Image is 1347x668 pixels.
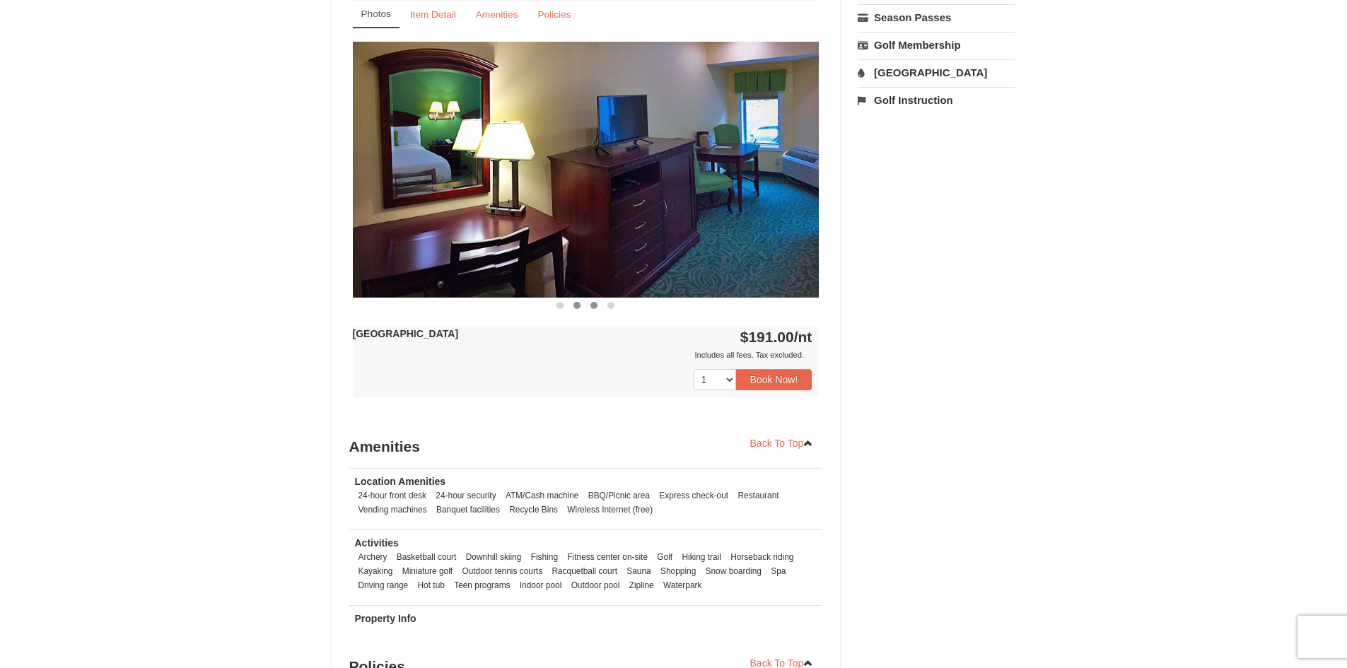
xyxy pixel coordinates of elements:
[767,564,789,578] li: Spa
[736,369,812,390] button: Book Now!
[858,59,1015,86] a: [GEOGRAPHIC_DATA]
[355,503,431,517] li: Vending machines
[467,1,527,28] a: Amenities
[734,488,782,503] li: Restaurant
[355,564,397,578] li: Kayaking
[626,578,658,592] li: Zipline
[741,433,823,454] a: Back To Top
[727,550,797,564] li: Horseback riding
[462,550,525,564] li: Downhill skiing
[353,328,459,339] strong: [GEOGRAPHIC_DATA]
[355,613,416,624] strong: Property Info
[527,550,561,564] li: Fishing
[450,578,513,592] li: Teen programs
[858,4,1015,30] a: Season Passes
[678,550,725,564] li: Hiking trail
[585,488,653,503] li: BBQ/Picnic area
[537,9,571,20] small: Policies
[355,537,399,549] strong: Activities
[564,503,656,517] li: Wireless Internet (free)
[657,564,699,578] li: Shopping
[858,32,1015,58] a: Golf Membership
[653,550,676,564] li: Golf
[655,488,732,503] li: Express check-out
[355,476,446,487] strong: Location Amenities
[399,564,456,578] li: Miniature golf
[564,550,651,564] li: Fitness center on-site
[476,9,518,20] small: Amenities
[361,8,391,19] small: Photos
[432,488,499,503] li: 24-hour security
[506,503,561,517] li: Recycle Bins
[858,87,1015,113] a: Golf Instruction
[353,1,400,28] a: Photos
[410,9,456,20] small: Item Detail
[401,1,465,28] a: Item Detail
[353,42,820,297] img: 18876286-39-50e6e3c6.jpg
[623,564,654,578] li: Sauna
[414,578,448,592] li: Hot tub
[349,433,823,461] h3: Amenities
[568,578,624,592] li: Outdoor pool
[528,1,580,28] a: Policies
[548,564,621,578] li: Racquetball court
[660,578,705,592] li: Waterpark
[393,550,460,564] li: Basketball court
[794,329,812,345] span: /nt
[355,578,412,592] li: Driving range
[355,550,391,564] li: Archery
[740,329,812,345] strong: $191.00
[502,488,583,503] li: ATM/Cash machine
[433,503,503,517] li: Banquet facilities
[353,348,812,362] div: Includes all fees. Tax excluded.
[458,564,546,578] li: Outdoor tennis courts
[355,488,431,503] li: 24-hour front desk
[702,564,765,578] li: Snow boarding
[516,578,566,592] li: Indoor pool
